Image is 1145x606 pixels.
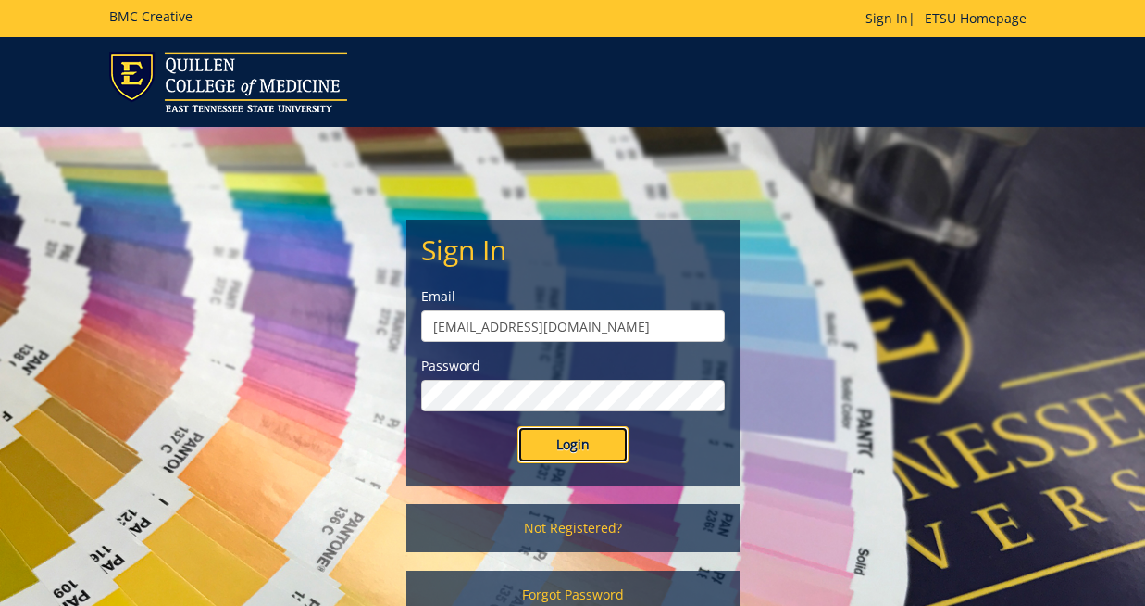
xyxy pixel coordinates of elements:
a: Sign In [865,9,908,27]
h5: BMC Creative [109,9,193,23]
label: Password [421,357,725,375]
input: Login [517,426,629,463]
label: Email [421,287,725,306]
a: ETSU Homepage [915,9,1036,27]
h2: Sign In [421,234,725,265]
img: ETSU logo [109,52,347,112]
p: | [865,9,1036,28]
a: Not Registered? [406,504,740,552]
